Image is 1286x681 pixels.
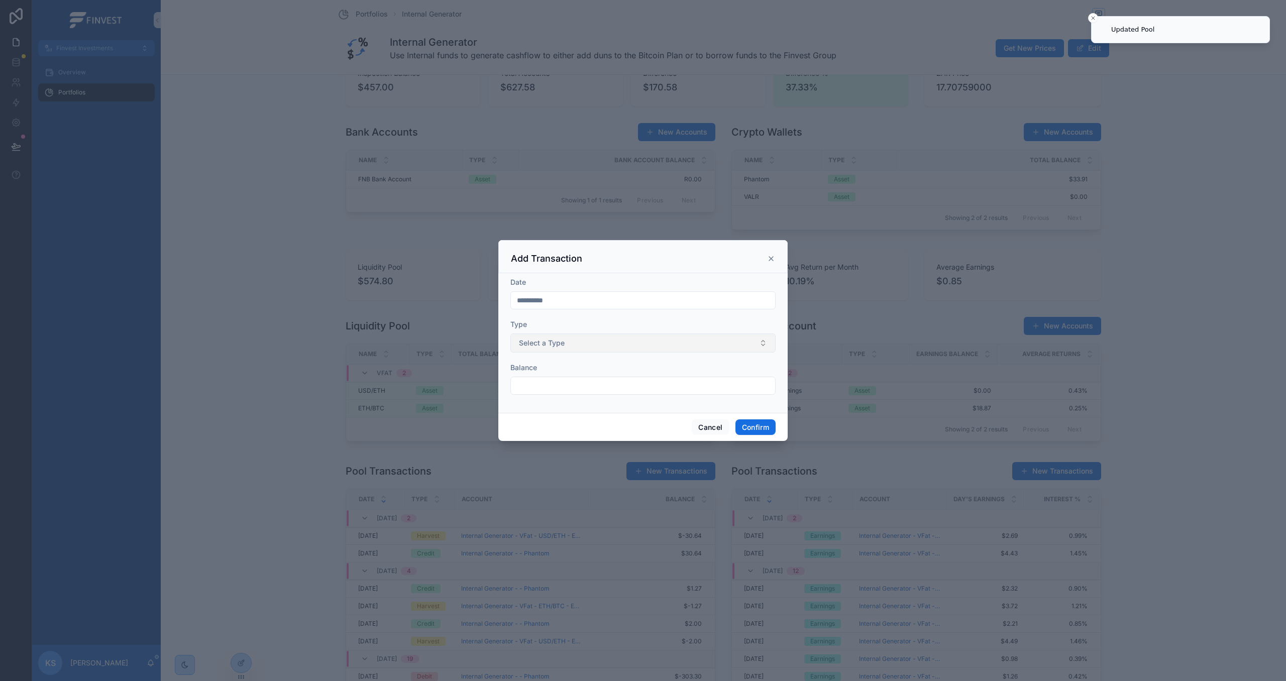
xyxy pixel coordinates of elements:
h3: Add Transaction [511,253,582,265]
button: Cancel [692,419,729,435]
span: Balance [510,363,537,372]
button: Select Button [510,333,776,353]
button: Close toast [1088,13,1098,23]
span: Date [510,278,526,286]
div: Updated Pool [1111,25,1154,35]
button: Confirm [735,419,776,435]
span: Type [510,320,527,328]
span: Select a Type [519,338,565,348]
